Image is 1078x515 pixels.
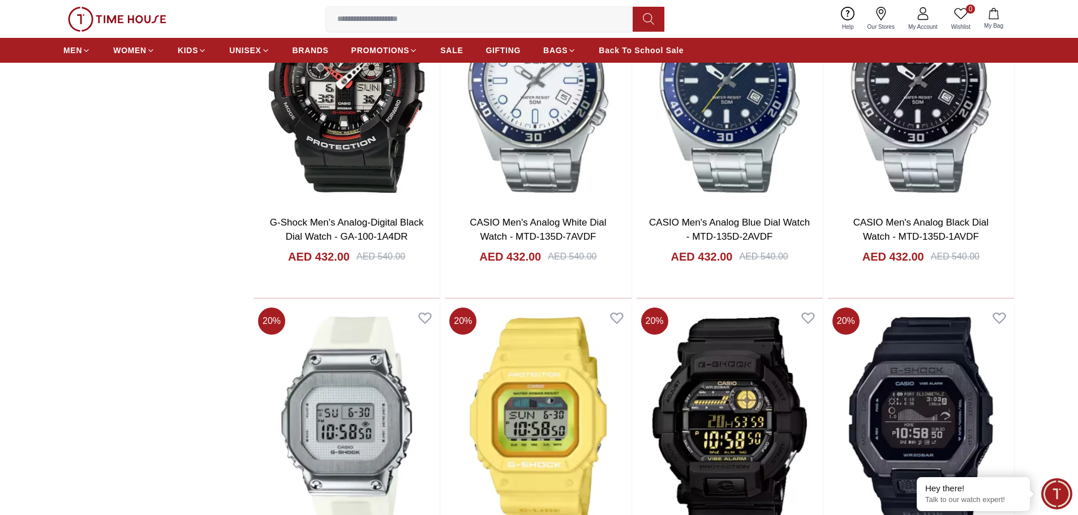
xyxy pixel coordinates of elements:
p: Talk to our watch expert! [925,495,1021,505]
span: My Account [904,23,942,31]
span: My Bag [980,21,1008,30]
span: BRANDS [293,45,329,56]
div: Chat Widget [1041,478,1072,509]
span: BAGS [543,45,568,56]
span: WOMEN [113,45,147,56]
a: BRANDS [293,40,329,60]
span: 20 % [258,308,285,335]
span: SALE [440,45,463,56]
div: AED 540.00 [548,250,596,263]
a: CASIO Men's Analog Blue Dial Watch - MTD-135D-2AVDF [649,217,810,243]
span: MEN [63,45,82,56]
a: GIFTING [486,40,521,60]
div: AED 540.00 [739,250,788,263]
a: UNISEX [229,40,269,60]
a: MEN [63,40,91,60]
a: SALE [440,40,463,60]
span: 20 % [641,308,668,335]
h4: AED 432.00 [671,249,733,265]
h4: AED 432.00 [862,249,924,265]
div: AED 540.00 [357,250,405,263]
span: 20 % [449,308,476,335]
a: Help [835,5,861,33]
span: 20 % [832,308,860,335]
span: 0 [966,5,975,14]
span: Help [838,23,858,31]
span: UNISEX [229,45,261,56]
a: 0Wishlist [944,5,977,33]
div: Hey there! [925,483,1021,494]
a: BAGS [543,40,576,60]
a: G-Shock Men's Analog-Digital Black Dial Watch - GA-100-1A4DR [270,217,424,243]
h4: AED 432.00 [479,249,541,265]
img: ... [68,7,166,32]
span: PROMOTIONS [351,45,410,56]
div: AED 540.00 [931,250,980,263]
button: My Bag [977,6,1010,32]
span: Back To School Sale [599,45,684,56]
a: CASIO Men's Analog Black Dial Watch - MTD-135D-1AVDF [853,217,989,243]
h4: AED 432.00 [288,249,350,265]
a: KIDS [178,40,207,60]
a: WOMEN [113,40,155,60]
a: Back To School Sale [599,40,684,60]
span: GIFTING [486,45,521,56]
span: Wishlist [947,23,975,31]
a: Our Stores [861,5,901,33]
a: PROMOTIONS [351,40,418,60]
span: Our Stores [863,23,899,31]
a: CASIO Men's Analog White Dial Watch - MTD-135D-7AVDF [470,217,606,243]
span: KIDS [178,45,198,56]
